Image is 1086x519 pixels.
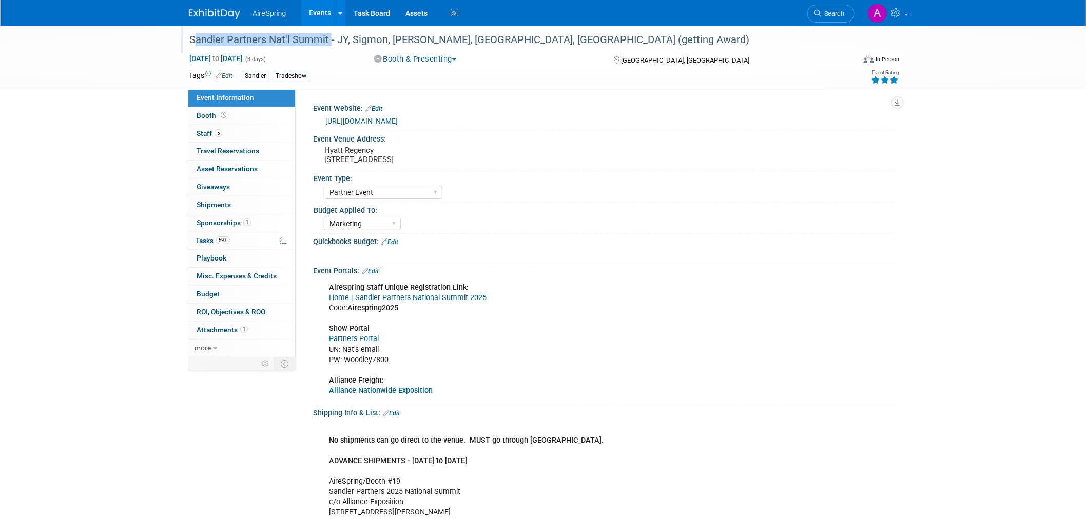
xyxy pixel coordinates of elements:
[362,268,379,275] a: Edit
[383,410,400,417] a: Edit
[188,125,295,143] a: Staff5
[188,89,295,107] a: Event Information
[197,147,259,155] span: Travel Reservations
[314,203,893,215] div: Budget Applied To:
[273,71,309,82] div: Tradeshow
[807,5,855,23] a: Search
[381,238,398,246] a: Edit
[189,54,243,63] span: [DATE] [DATE]
[329,456,467,465] b: ADVANCE SHIPMENTS - [DATE] to [DATE]
[196,236,230,245] span: Tasks
[347,304,398,312] b: Airespring2025
[189,9,240,19] img: ExhibitDay
[188,143,295,160] a: Travel Reservations
[329,324,370,333] b: Show Portal
[371,54,461,65] button: Booth & Presenting
[794,53,900,69] div: Event Format
[197,272,277,280] span: Misc. Expenses & Credits
[314,171,893,184] div: Event Type:
[244,56,266,63] span: (3 days)
[188,214,295,232] a: Sponsorships1
[188,178,295,196] a: Giveaways
[188,161,295,178] a: Asset Reservations
[188,196,295,214] a: Shipments
[188,340,295,357] a: more
[329,376,384,385] b: Alliance Freight:
[211,54,221,63] span: to
[329,386,433,395] a: Alliance Nationwide Exposition
[197,218,251,227] span: Sponsorships
[242,71,269,82] div: Sandler
[197,183,230,191] span: Giveaways
[329,334,379,343] a: Partners Portal
[313,101,897,114] div: Event Website:
[325,117,398,125] a: [URL][DOMAIN_NAME]
[197,111,228,119] span: Booth
[197,165,258,173] span: Asset Reservations
[365,105,382,112] a: Edit
[189,70,232,82] td: Tags
[313,131,897,144] div: Event Venue Address:
[188,322,295,339] a: Attachments1
[197,308,265,316] span: ROI, Objectives & ROO
[188,304,295,321] a: ROI, Objectives & ROO
[195,344,211,352] span: more
[868,4,887,23] img: Aila Ortiaga
[197,93,254,102] span: Event Information
[188,107,295,125] a: Booth
[324,146,545,164] pre: Hyatt Regency [STREET_ADDRESS]
[216,236,230,244] span: 59%
[864,55,874,63] img: Format-Inperson.png
[313,405,897,418] div: Shipping Info & List:
[243,218,251,226] span: 1
[329,293,487,302] a: Home | Sandler Partners National Summit 2025
[219,111,228,119] span: Booth not reserved yet
[197,254,226,262] span: Playbook
[188,232,295,250] a: Tasks59%
[188,268,295,285] a: Misc. Expenses & Credits
[621,56,749,64] span: [GEOGRAPHIC_DATA], [GEOGRAPHIC_DATA]
[821,10,845,17] span: Search
[871,70,899,75] div: Event Rating
[188,286,295,303] a: Budget
[197,129,222,137] span: Staff
[197,290,220,298] span: Budget
[329,436,604,445] b: No shipments can go direct to the venue. MUST go through [GEOGRAPHIC_DATA].
[322,277,784,401] div: Code: UN: Nat's email PW: Woodley7800
[188,250,295,267] a: Playbook
[240,326,248,333] span: 1
[876,55,900,63] div: In-Person
[216,72,232,79] a: Edit
[275,357,296,370] td: Toggle Event Tabs
[215,129,222,137] span: 5
[253,9,286,17] span: AireSpring
[186,31,839,49] div: Sandler Partners Nat'l Summit - JY, Sigmon, [PERSON_NAME], [GEOGRAPHIC_DATA], [GEOGRAPHIC_DATA] (...
[313,234,897,247] div: Quickbooks Budget:
[313,263,897,276] div: Event Portals:
[197,326,248,334] span: Attachments
[257,357,275,370] td: Personalize Event Tab Strip
[329,283,469,292] b: AireSpring Staff Unique Registration Link:
[197,201,231,209] span: Shipments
